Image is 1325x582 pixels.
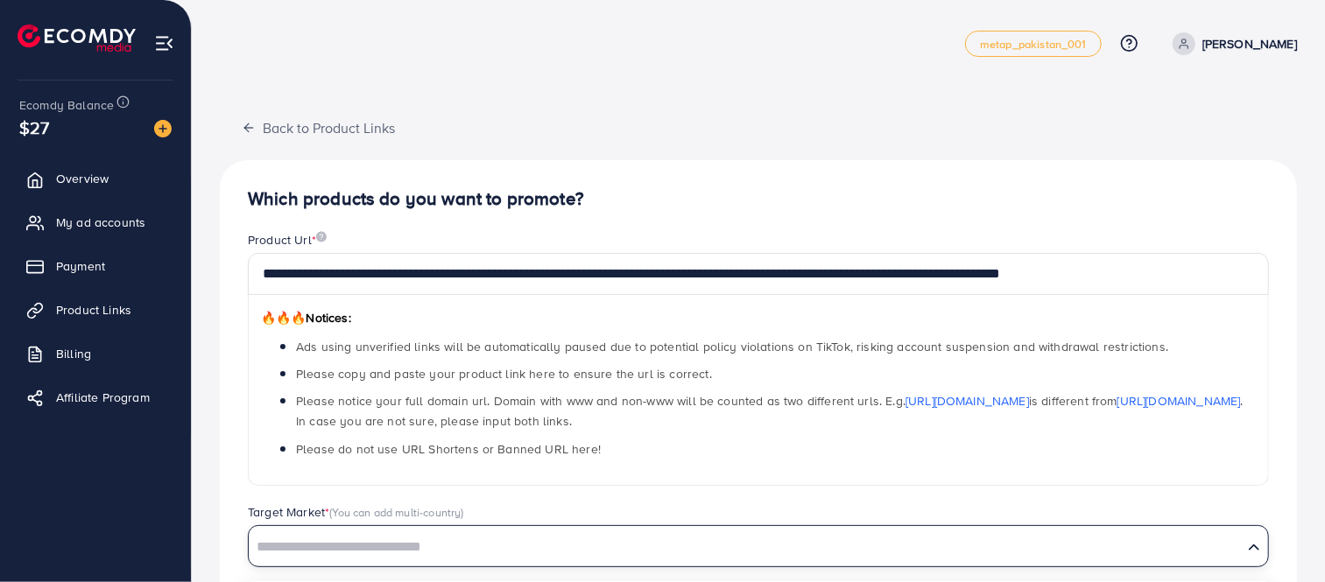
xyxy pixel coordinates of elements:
[56,170,109,187] span: Overview
[56,389,150,406] span: Affiliate Program
[980,39,1087,50] span: metap_pakistan_001
[13,161,178,196] a: Overview
[965,31,1102,57] a: metap_pakistan_001
[56,345,91,362] span: Billing
[248,231,327,249] label: Product Url
[154,120,172,137] img: image
[220,109,417,146] button: Back to Product Links
[56,257,105,275] span: Payment
[261,309,351,326] span: Notices:
[296,392,1244,430] span: Please notice your full domain url. Domain with www and non-www will be counted as two different ...
[19,96,114,114] span: Ecomdy Balance
[296,365,712,382] span: Please copy and paste your product link here to ensure the url is correct.
[296,440,601,458] span: Please do not use URL Shortens or Banned URL here!
[329,504,463,520] span: (You can add multi-country)
[261,309,306,326] span: 🔥🔥🔥
[56,214,145,231] span: My ad accounts
[154,33,174,53] img: menu
[56,301,131,319] span: Product Links
[19,115,49,140] span: $27
[1117,392,1241,410] a: [URL][DOMAIN_NAME]
[13,380,178,415] a: Affiliate Program
[316,231,327,242] img: image
[1202,33,1297,54] p: [PERSON_NAME]
[18,25,136,52] img: logo
[248,188,1269,210] h4: Which products do you want to promote?
[248,503,464,521] label: Target Market
[1251,503,1312,569] iframe: Chat
[248,525,1269,567] div: Search for option
[906,392,1029,410] a: [URL][DOMAIN_NAME]
[13,249,178,284] a: Payment
[296,338,1168,355] span: Ads using unverified links will be automatically paused due to potential policy violations on Tik...
[13,292,178,327] a: Product Links
[13,336,178,371] a: Billing
[13,205,178,240] a: My ad accounts
[250,534,1241,561] input: Search for option
[1166,32,1297,55] a: [PERSON_NAME]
